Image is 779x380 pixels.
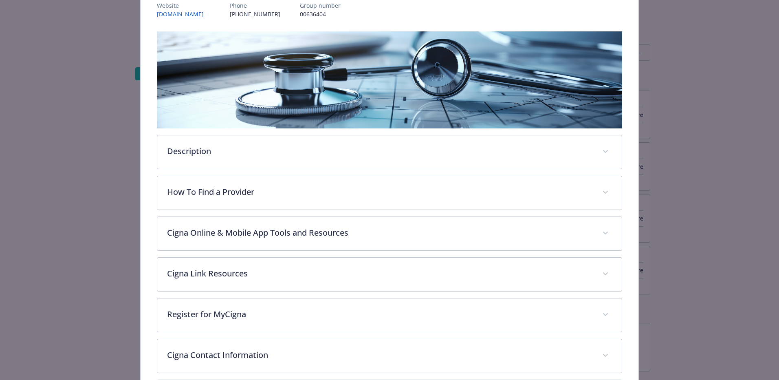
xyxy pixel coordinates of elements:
[157,135,622,169] div: Description
[157,298,622,332] div: Register for MyCigna
[230,1,280,10] p: Phone
[230,10,280,18] p: [PHONE_NUMBER]
[300,10,341,18] p: 00636404
[167,267,592,280] p: Cigna Link Resources
[167,186,592,198] p: How To Find a Provider
[157,176,622,210] div: How To Find a Provider
[167,227,592,239] p: Cigna Online & Mobile App Tools and Resources
[157,1,210,10] p: Website
[167,145,592,157] p: Description
[300,1,341,10] p: Group number
[167,349,592,361] p: Cigna Contact Information
[167,308,592,320] p: Register for MyCigna
[157,31,622,128] img: banner
[157,217,622,250] div: Cigna Online & Mobile App Tools and Resources
[157,10,210,18] a: [DOMAIN_NAME]
[157,339,622,373] div: Cigna Contact Information
[157,258,622,291] div: Cigna Link Resources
